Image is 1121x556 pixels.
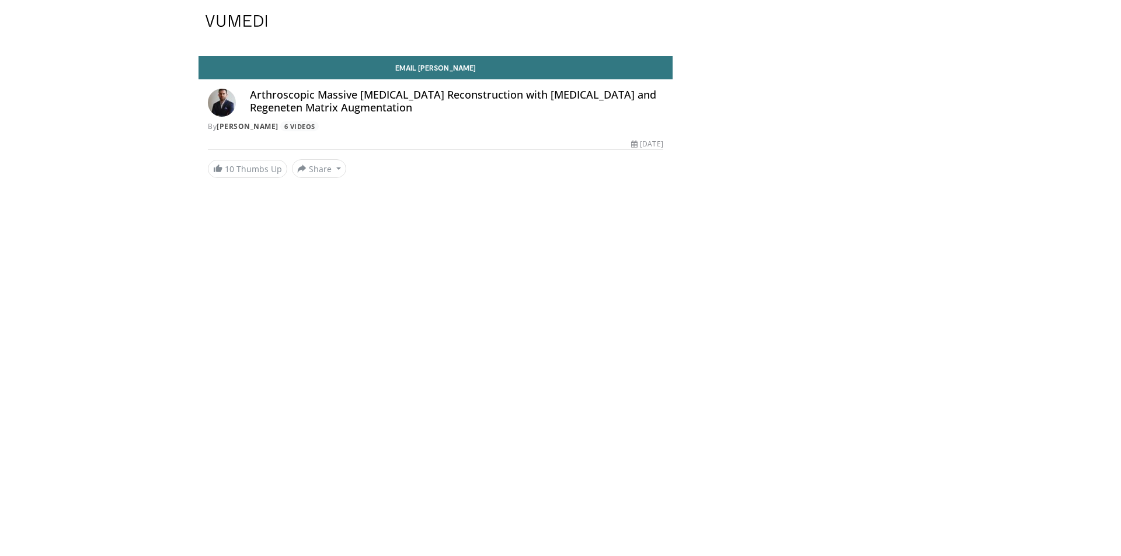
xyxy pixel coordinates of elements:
a: 6 Videos [280,121,319,131]
div: [DATE] [631,139,663,149]
a: Email [PERSON_NAME] [199,56,673,79]
span: 10 [225,163,234,174]
button: Share [292,159,346,178]
h4: Arthroscopic Massive [MEDICAL_DATA] Reconstruction with [MEDICAL_DATA] and Regeneten Matrix Augme... [250,89,663,114]
img: Avatar [208,89,236,117]
a: 10 Thumbs Up [208,160,287,178]
img: VuMedi Logo [206,15,267,27]
div: By [208,121,663,132]
a: [PERSON_NAME] [217,121,278,131]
